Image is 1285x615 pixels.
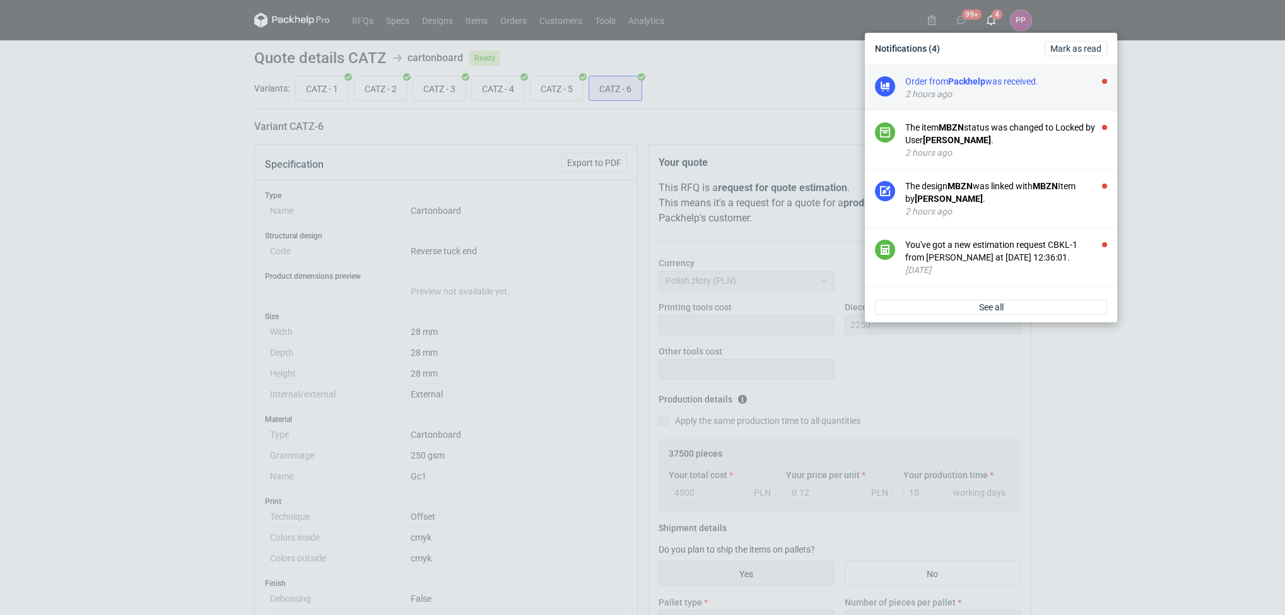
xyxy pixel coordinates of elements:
strong: MBZN [939,122,964,132]
div: 2 hours ago [905,88,1107,100]
strong: [PERSON_NAME] [915,194,983,204]
div: Order from was received. [905,75,1107,88]
div: 2 hours ago [905,205,1107,218]
div: 2 hours ago [905,146,1107,159]
button: Mark as read [1045,41,1107,56]
div: The design was linked with Item by . [905,180,1107,205]
div: [DATE] [905,264,1107,276]
strong: MBZN [1033,181,1058,191]
span: Mark as read [1050,44,1101,53]
button: The itemMBZNstatus was changed to Locked by User[PERSON_NAME].2 hours ago [905,121,1107,159]
button: The designMBZNwas linked withMBZNItem by[PERSON_NAME].2 hours ago [905,180,1107,218]
a: See all [875,300,1107,315]
button: Order fromPackhelpwas received.2 hours ago [905,75,1107,100]
div: You've got a new estimation request CBKL-1 from [PERSON_NAME] at [DATE] 12:36:01. [905,238,1107,264]
strong: Packhelp [948,76,985,86]
div: Notifications (4) [870,38,1112,59]
span: See all [979,303,1004,312]
strong: [PERSON_NAME] [923,135,991,145]
strong: MBZN [948,181,973,191]
button: You've got a new estimation request CBKL-1 from [PERSON_NAME] at [DATE] 12:36:01.[DATE] [905,238,1107,276]
div: The item status was changed to Locked by User . [905,121,1107,146]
